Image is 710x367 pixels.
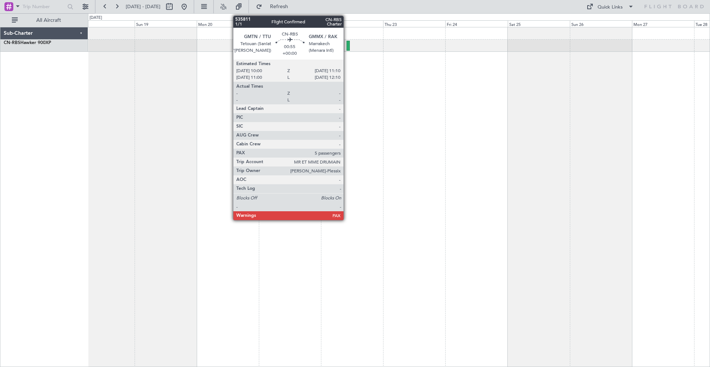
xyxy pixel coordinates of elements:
span: CN-RBS [4,41,20,45]
div: Sat 25 [508,20,570,27]
input: Trip Number [23,1,65,12]
div: Sat 18 [72,20,135,27]
a: CN-RBSHawker 900XP [4,41,51,45]
div: Mon 27 [632,20,694,27]
div: Quick Links [598,4,623,11]
div: Thu 23 [383,20,445,27]
div: Tue 21 [259,20,321,27]
div: Sun 19 [135,20,197,27]
span: [DATE] - [DATE] [126,3,160,10]
button: Refresh [253,1,297,13]
span: All Aircraft [19,18,78,23]
div: Sun 26 [570,20,632,27]
div: [DATE] [89,15,102,21]
div: Mon 20 [197,20,259,27]
div: Fri 24 [445,20,507,27]
button: Quick Links [583,1,638,13]
div: Wed 22 [321,20,383,27]
span: Refresh [264,4,295,9]
button: All Aircraft [8,14,80,26]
